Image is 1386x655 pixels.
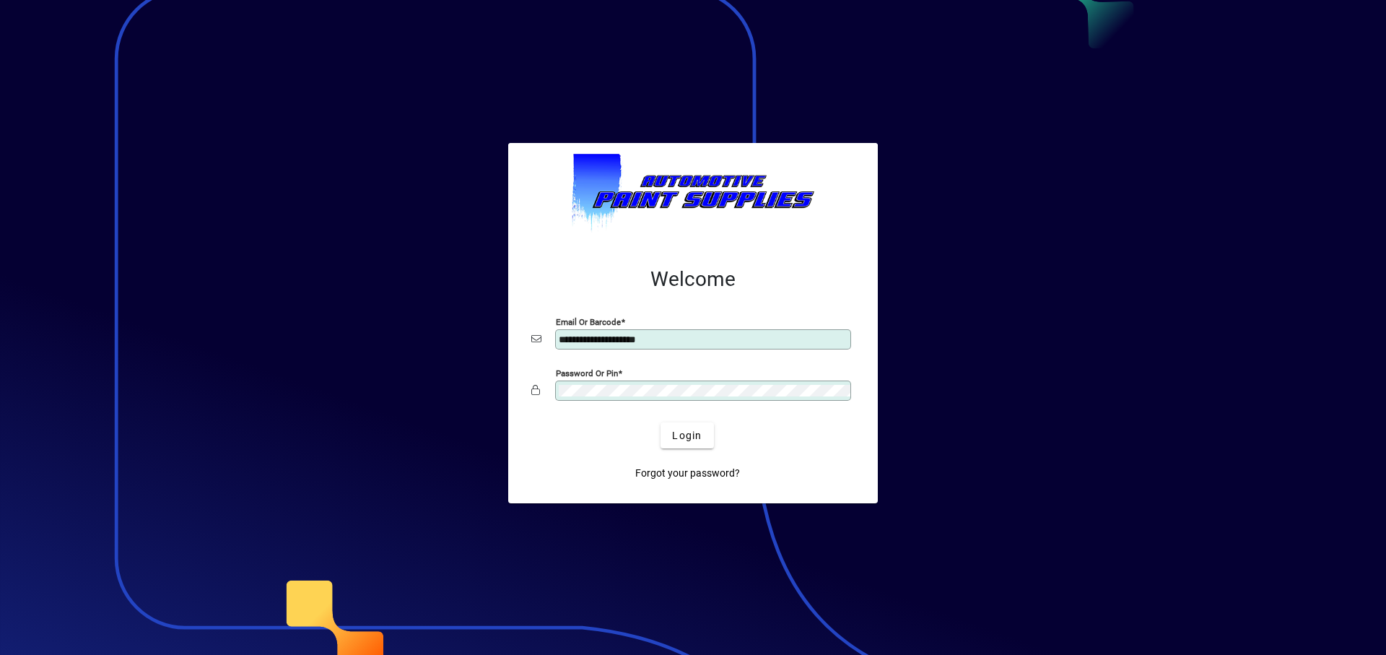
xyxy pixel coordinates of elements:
[635,466,740,481] span: Forgot your password?
[556,317,621,327] mat-label: Email or Barcode
[629,460,746,486] a: Forgot your password?
[672,428,702,443] span: Login
[556,368,618,378] mat-label: Password or Pin
[531,267,855,292] h2: Welcome
[661,422,713,448] button: Login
